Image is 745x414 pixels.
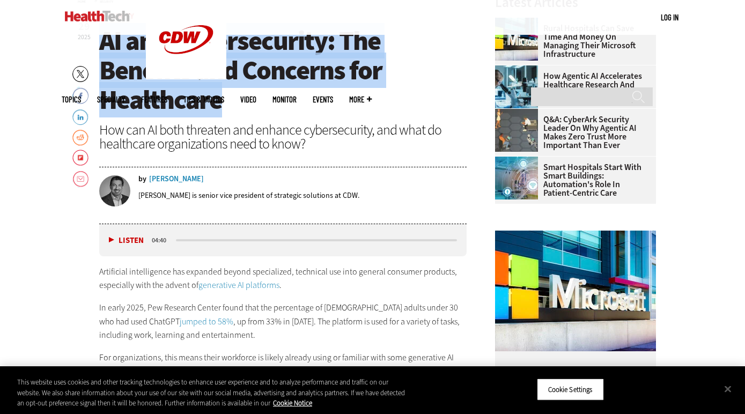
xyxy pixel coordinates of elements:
[65,11,130,21] img: Home
[198,279,279,291] a: generative AI platforms
[99,224,467,256] div: media player
[138,175,146,183] span: by
[146,71,226,82] a: CDW
[180,316,233,327] a: jumped to 58%
[272,95,297,103] a: MonITor
[495,109,543,117] a: Group of humans and robots accessing a network
[661,12,678,23] div: User menu
[97,95,125,103] span: Specialty
[149,175,204,183] a: [PERSON_NAME]
[99,123,467,151] div: How can AI both threaten and enhance cybersecurity, and what do healthcare organizations need to ...
[240,95,256,103] a: Video
[99,301,467,342] p: In early 2025, Pew Research Center found that the percentage of [DEMOGRAPHIC_DATA] adults under 3...
[495,115,650,150] a: Q&A: CyberArk Security Leader on Why Agentic AI Makes Zero Trust More Important Than Ever
[273,398,312,408] a: More information about your privacy
[495,231,656,351] img: Microsoft building
[99,175,130,206] img: Imran Salim
[495,157,538,199] img: Smart hospital
[537,378,604,401] button: Cookie Settings
[313,95,333,103] a: Events
[62,95,81,103] span: Topics
[495,351,656,375] p: Management
[183,95,224,103] a: Tips & Tactics
[138,190,359,201] p: [PERSON_NAME] is senior vice president of strategic solutions at CDW.
[495,109,538,152] img: Group of humans and robots accessing a network
[495,65,538,108] img: scientist looks through microscope in lab
[661,12,678,22] a: Log in
[716,377,740,401] button: Close
[141,95,167,103] a: Features
[99,265,467,292] p: Artificial intelligence has expanded beyond specialized, technical use into general consumer prod...
[109,236,144,245] button: Listen
[349,95,372,103] span: More
[150,235,174,245] div: duration
[17,377,410,409] div: This website uses cookies and other tracking technologies to enhance user experience and to analy...
[495,157,543,165] a: Smart hospital
[99,351,467,392] p: For organizations, this means their workforce is likely already using or familiar with some gener...
[495,163,650,197] a: Smart Hospitals Start With Smart Buildings: Automation's Role in Patient-Centric Care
